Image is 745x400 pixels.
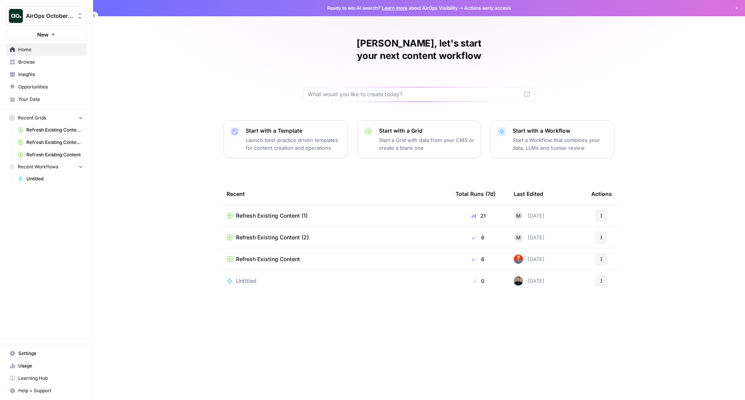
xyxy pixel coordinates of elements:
[456,234,501,241] div: 6
[6,56,87,68] a: Browse
[456,277,501,285] div: 0
[6,161,87,173] button: Recent Workflows
[6,43,87,56] a: Home
[456,183,496,204] div: Total Runs (7d)
[6,112,87,124] button: Recent Grids
[14,124,87,136] a: Refresh Existing Content (1)
[514,255,523,264] img: 698zlg3kfdwlkwrbrsgpwna4smrc
[6,347,87,360] a: Settings
[514,233,544,242] div: [DATE]
[9,9,23,23] img: AirOps October Cohort Logo
[37,31,49,38] span: New
[236,277,256,285] span: Untitled
[26,151,83,158] span: Refresh Existing Content
[357,120,481,158] button: Start with a GridStart a Grid with data from your CMS or create a blank one
[236,234,309,241] span: Refresh Existing Content (2)
[26,139,83,146] span: Refresh Existing Content (2)
[514,276,544,286] div: [DATE]
[6,29,87,40] button: New
[303,37,535,62] h1: [PERSON_NAME], let's start your next content workflow
[6,81,87,93] a: Opportunities
[513,136,608,152] p: Start a Workflow that combines your data, LLMs and human review
[18,350,83,357] span: Settings
[18,163,58,170] span: Recent Workflows
[227,212,443,220] a: Refresh Existing Content (1)
[327,5,458,12] span: Ready to win AI search? about AirOps Visibility
[14,173,87,185] a: Untitled
[14,136,87,149] a: Refresh Existing Content (2)
[227,234,443,241] a: Refresh Existing Content (2)
[516,234,521,241] span: M
[227,255,443,263] a: Refresh Existing Content
[223,120,348,158] button: Start with a TemplateLaunch best-practice driven templates for content creation and operations
[464,5,511,12] span: Actions early access
[514,255,544,264] div: [DATE]
[6,384,87,397] button: Help + Support
[18,46,83,53] span: Home
[514,211,544,220] div: [DATE]
[227,183,443,204] div: Recent
[6,93,87,106] a: Your Data
[14,149,87,161] a: Refresh Existing Content
[18,59,83,66] span: Browse
[456,255,501,263] div: 6
[18,114,46,121] span: Recent Grids
[382,5,407,11] a: Learn more
[246,136,341,152] p: Launch best-practice driven templates for content creation and operations
[18,96,83,103] span: Your Data
[18,362,83,369] span: Usage
[236,255,300,263] span: Refresh Existing Content
[591,183,612,204] div: Actions
[513,127,608,135] p: Start with a Workflow
[514,276,523,286] img: gakg5ozwg7i5ne5ujip7i34nl3nv
[379,136,475,152] p: Start a Grid with data from your CMS or create a blank one
[246,127,341,135] p: Start with a Template
[490,120,615,158] button: Start with a WorkflowStart a Workflow that combines your data, LLMs and human review
[26,126,83,133] span: Refresh Existing Content (1)
[18,375,83,382] span: Learning Hub
[6,6,87,26] button: Workspace: AirOps October Cohort
[6,68,87,81] a: Insights
[236,212,308,220] span: Refresh Existing Content (1)
[456,212,501,220] div: 21
[6,360,87,372] a: Usage
[26,12,73,20] span: AirOps October Cohort
[26,175,83,182] span: Untitled
[379,127,475,135] p: Start with a Grid
[6,372,87,384] a: Learning Hub
[514,183,543,204] div: Last Edited
[18,387,83,394] span: Help + Support
[516,212,521,220] span: M
[308,90,521,98] input: What would you like to create today?
[18,71,83,78] span: Insights
[18,83,83,90] span: Opportunities
[227,277,443,285] a: Untitled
